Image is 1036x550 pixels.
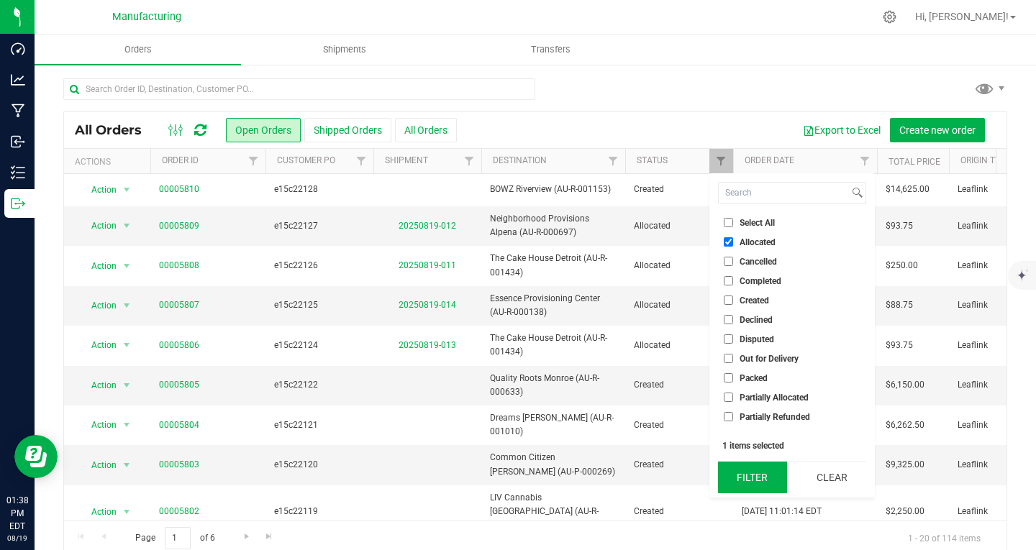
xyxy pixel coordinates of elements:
span: BOWZ Riverview (AU-R-001153) [490,183,617,196]
a: Origin Type [960,155,1011,165]
span: $93.75 [886,339,913,352]
span: Hi, [PERSON_NAME]! [915,11,1009,22]
a: Go to the next page [236,527,257,546]
span: e15c22127 [274,219,365,233]
inline-svg: Outbound [11,196,25,211]
input: Search [719,183,849,203]
iframe: Resource center [14,435,58,478]
span: e15c22126 [274,259,365,272]
span: Transfers [512,43,590,56]
span: Partially Allocated [740,393,809,402]
a: Transfers [447,35,654,65]
span: Essence Provisioning Center (AU-R-000138) [490,292,617,319]
input: Completed [724,276,733,285]
a: Filter [458,149,481,173]
inline-svg: Manufacturing [11,104,25,118]
span: $6,262.50 [886,418,924,432]
button: Filter [718,462,787,493]
a: Filter [601,149,625,173]
p: 08/19 [6,533,28,544]
span: Cancelled [740,257,777,266]
span: Packed [740,374,768,382]
span: All Orders [75,122,156,138]
a: 00005810 [159,183,199,196]
button: Export to Excel [794,118,890,142]
span: $9,325.00 [886,458,924,472]
span: Created [634,505,724,518]
span: $6,150.00 [886,378,924,392]
a: Filter [350,149,373,173]
a: 20250819-013 [399,340,456,350]
a: 00005802 [159,505,199,518]
span: Completed [740,277,781,285]
button: Open Orders [226,118,301,142]
span: Allocated [634,259,724,272]
span: select [118,455,136,475]
input: Out for Delivery [724,354,733,363]
a: Order ID [162,155,199,165]
span: Declined [740,316,773,324]
span: $250.00 [886,259,918,272]
span: Common Citizen [PERSON_NAME] (AU-P-000269) [490,451,617,478]
span: Allocated [634,298,724,312]
inline-svg: Analytics [11,73,25,87]
span: Shipments [304,43,386,56]
span: Orders [105,43,171,56]
span: e15c22119 [274,505,365,518]
input: Packed [724,373,733,382]
span: [DATE] 11:01:14 EDT [742,505,822,518]
inline-svg: Dashboard [11,42,25,56]
span: $2,250.00 [886,505,924,518]
span: select [118,375,136,395]
span: Allocated [634,219,724,233]
a: Total Price [889,157,940,167]
a: 00005808 [159,259,199,272]
a: Customer PO [277,155,335,165]
span: e15c22125 [274,298,365,312]
a: 20250819-011 [399,260,456,270]
span: Neighborhood Provisions Alpena (AU-R-000697) [490,212,617,239]
span: Allocated [740,238,776,247]
button: All Orders [395,118,457,142]
span: Created [634,378,724,392]
span: select [118,335,136,355]
a: Status [637,155,668,165]
span: Allocated [634,339,724,352]
span: Dreams [PERSON_NAME] (AU-R-001010) [490,411,617,439]
span: e15c22121 [274,418,365,432]
input: Disputed [724,334,733,344]
input: Created [724,295,733,305]
input: Search Order ID, Destination, Customer PO... [63,78,535,100]
a: Shipments [241,35,447,65]
span: Created [634,418,724,432]
span: e15c22124 [274,339,365,352]
a: Go to the last page [259,527,280,546]
a: 00005809 [159,219,199,233]
a: Filter [709,149,733,173]
span: select [118,295,136,316]
input: Select All [724,218,733,227]
a: Filter [242,149,265,173]
span: Action [78,415,117,435]
span: Partially Refunded [740,413,810,421]
a: 00005805 [159,378,199,392]
a: Shipment [385,155,428,165]
span: select [118,415,136,435]
input: Declined [724,315,733,324]
span: e15c22128 [274,183,365,196]
span: LIV Cannabis [GEOGRAPHIC_DATA] (AU-R-000865) [490,491,617,533]
span: 1 - 20 of 114 items [896,527,992,549]
div: Actions [75,157,145,167]
span: select [118,216,136,236]
span: Create new order [899,124,976,136]
span: e15c22122 [274,378,365,392]
button: Clear [797,462,866,493]
span: Disputed [740,335,774,344]
span: The Cake House Detroit (AU-R-001434) [490,252,617,279]
span: The Cake House Detroit (AU-R-001434) [490,331,617,359]
div: Manage settings [881,10,899,24]
button: Create new order [890,118,985,142]
span: Action [78,256,117,276]
input: Allocated [724,237,733,247]
span: $93.75 [886,219,913,233]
